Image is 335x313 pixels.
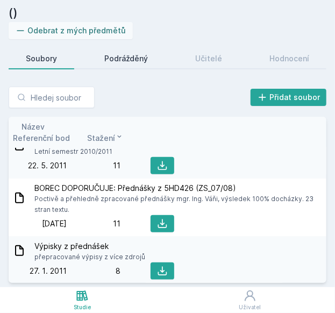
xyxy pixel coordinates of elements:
[9,48,74,69] a: Soubory
[22,121,45,132] button: Název
[34,241,109,251] font: Výpisky z přednášek
[252,48,326,69] a: Hodnocení
[87,48,166,69] a: Podrážděný
[9,6,18,20] font: ()
[34,253,145,261] font: přepracované výpisy z více zdrojů
[87,132,124,144] button: Stažení
[34,183,236,193] font: BOREC DOPORUČUJE: Přednášky z 5HD426 (ZS_07/08)
[74,304,91,310] font: Studie
[9,87,95,108] input: Hledej soubor
[30,266,67,275] font: 27. 1. 2011
[113,161,120,170] font: 11
[195,54,222,63] font: Učitelé
[22,122,45,131] font: Název
[104,54,148,63] font: Podrážděný
[116,266,120,275] font: 8
[9,22,133,39] button: Odebrat z mých předmětů
[113,219,120,228] font: 11
[26,54,57,63] font: Soubory
[179,48,240,69] a: Učitelé
[13,132,70,144] button: Referenční bod
[251,89,327,106] button: Přidat soubor
[34,147,112,155] font: Letní semestr 2010/2011
[239,304,261,310] font: Uživatel
[13,133,70,143] font: Referenční bod
[28,26,126,35] font: Odebrat z mých předmětů
[34,195,313,214] font: Poctivě a přehledně zpracované přednášky mgr. Ing. Váňi, výsledek 100% docházky. 23 stran textu.
[269,93,320,102] font: Přidat soubor
[42,219,67,228] font: [DATE]
[28,161,67,170] font: 22. 5. 2011
[269,54,309,63] font: Hodnocení
[87,133,115,143] font: Stažení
